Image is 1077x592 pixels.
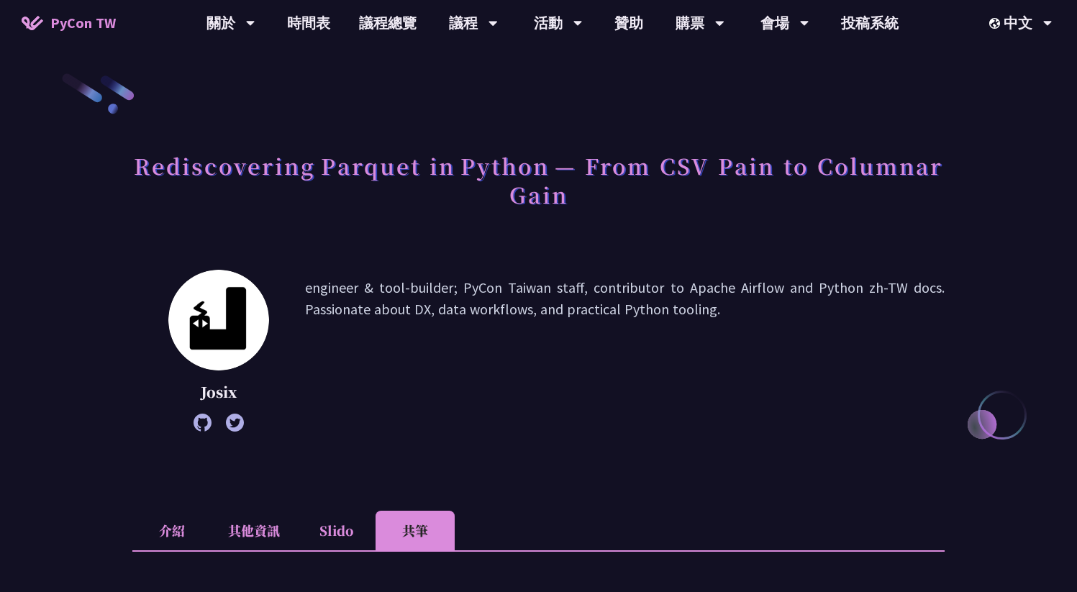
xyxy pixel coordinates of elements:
[376,511,455,550] li: 共筆
[7,5,130,41] a: PyCon TW
[296,511,376,550] li: Slido
[989,18,1004,29] img: Locale Icon
[22,16,43,30] img: Home icon of PyCon TW 2025
[168,270,269,370] img: Josix
[132,144,945,216] h1: Rediscovering Parquet in Python — From CSV Pain to Columnar Gain
[132,511,212,550] li: 介紹
[50,12,116,34] span: PyCon TW
[305,277,945,424] p: engineer & tool-builder; PyCon Taiwan staff, contributor to Apache Airflow and Python zh-TW docs....
[168,381,269,403] p: Josix
[212,511,296,550] li: 其他資訊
